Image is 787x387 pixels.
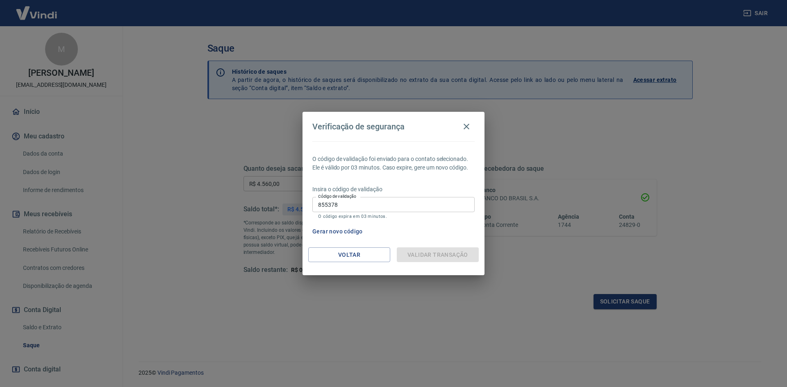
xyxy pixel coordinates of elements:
[309,224,366,239] button: Gerar novo código
[318,214,469,219] p: O código expira em 03 minutos.
[312,122,405,131] h4: Verificação de segurança
[312,155,475,172] p: O código de validação foi enviado para o contato selecionado. Ele é válido por 03 minutos. Caso e...
[318,193,356,199] label: Código de validação
[308,247,390,263] button: Voltar
[312,185,475,194] p: Insira o código de validação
